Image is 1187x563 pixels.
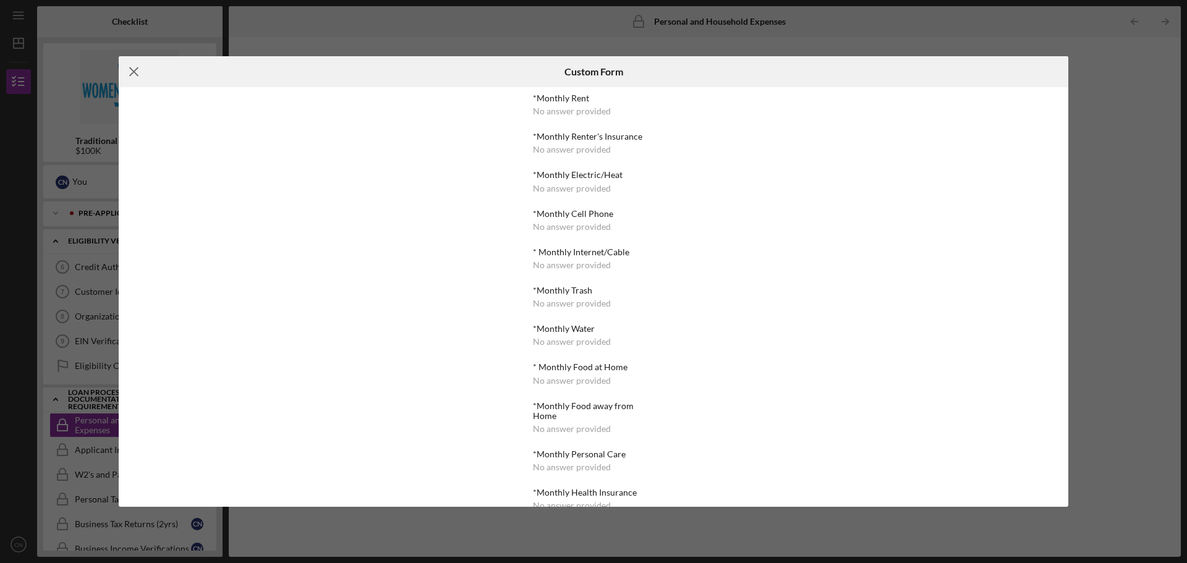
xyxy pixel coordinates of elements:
[533,222,611,232] div: No answer provided
[533,324,653,334] div: *Monthly Water
[533,401,653,421] div: *Monthly Food away from Home
[533,376,611,386] div: No answer provided
[533,462,611,472] div: No answer provided
[564,66,623,77] h6: Custom Form
[533,247,653,257] div: * Monthly Internet/Cable
[533,449,653,459] div: *Monthly Personal Care
[533,286,653,295] div: *Monthly Trash
[533,132,653,142] div: *Monthly Renter's Insurance
[533,260,611,270] div: No answer provided
[533,298,611,308] div: No answer provided
[533,362,653,372] div: * Monthly Food at Home
[533,209,653,219] div: *Monthly Cell Phone
[533,501,611,510] div: No answer provided
[533,184,611,193] div: No answer provided
[533,170,653,180] div: *Monthly Electric/Heat
[533,488,653,497] div: *Monthly Health Insurance
[533,337,611,347] div: No answer provided
[533,424,611,434] div: No answer provided
[533,93,653,103] div: *Monthly Rent
[533,145,611,155] div: No answer provided
[533,106,611,116] div: No answer provided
